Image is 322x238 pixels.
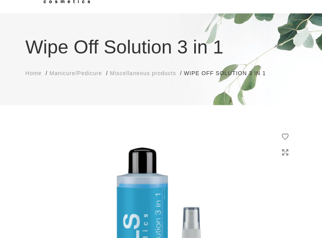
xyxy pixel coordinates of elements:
li: Wipe Off Solution 3 in 1 [184,69,274,77]
span: Miscellaneous products [110,70,176,76]
h1: Wipe Off Solution 3 in 1 [26,33,297,61]
a: Home [26,69,42,77]
a: Manicure/Pedicure [50,69,102,77]
a: Miscellaneous products [110,69,176,77]
span: Manicure/Pedicure [50,70,102,76]
span: Home [26,70,42,76]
